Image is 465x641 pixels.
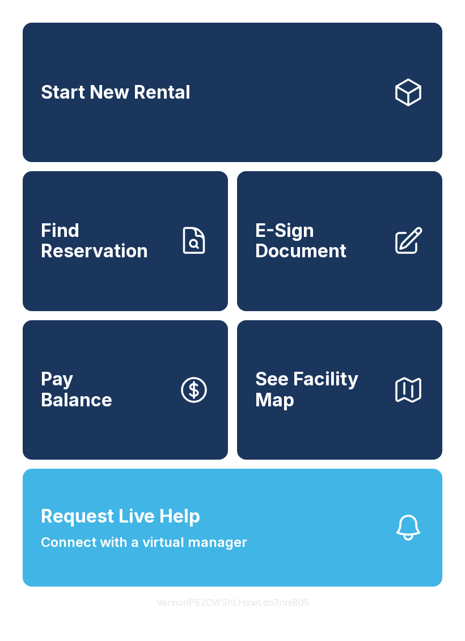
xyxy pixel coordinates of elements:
a: Start New Rental [23,23,442,162]
span: E-Sign Document [255,220,383,262]
span: See Facility Map [255,369,383,410]
button: Request Live HelpConnect with a virtual manager [23,469,442,587]
span: Connect with a virtual manager [41,532,247,553]
span: Request Live Help [41,503,200,530]
button: See Facility Map [237,320,442,460]
span: Find Reservation [41,220,169,262]
span: Start New Rental [41,82,191,103]
a: PayBalance [23,320,228,460]
a: Find Reservation [23,171,228,311]
a: E-Sign Document [237,171,442,311]
button: VersionPE2CWShLHxwLdo7nhiB05 [147,587,318,618]
span: Pay Balance [41,369,112,410]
